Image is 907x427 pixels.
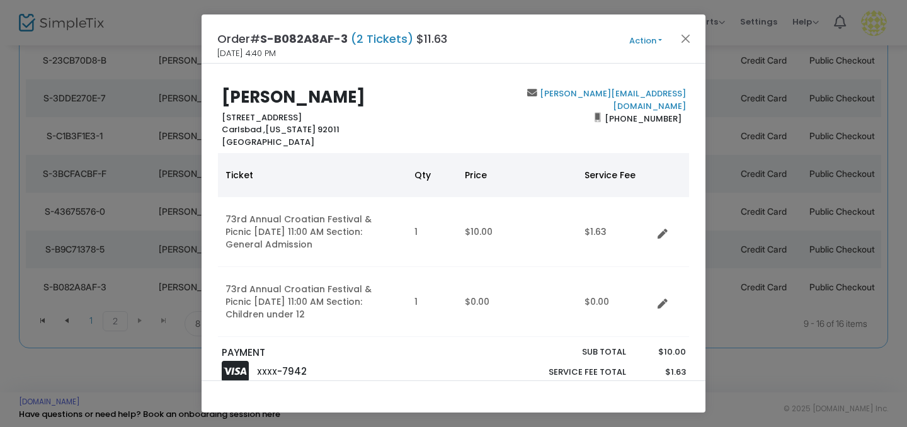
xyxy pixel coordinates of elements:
div: Data table [218,153,689,337]
p: Sub total [519,346,626,358]
h4: Order# $11.63 [217,30,447,47]
button: Close [678,30,694,47]
span: [DATE] 4:40 PM [217,47,276,60]
span: XXXX [257,367,277,377]
p: PAYMENT [222,346,448,360]
button: Action [608,34,683,48]
p: Service Fee Total [519,366,626,379]
th: Ticket [218,153,407,197]
td: $0.00 [577,267,653,337]
span: S-B082A8AF-3 [260,31,348,47]
td: 73rd Annual Croatian Festival & Picnic [DATE] 11:00 AM Section: General Admission [218,197,407,267]
td: $1.63 [577,197,653,267]
a: [PERSON_NAME][EMAIL_ADDRESS][DOMAIN_NAME] [537,88,686,112]
b: [PERSON_NAME] [222,86,365,108]
span: (2 Tickets) [348,31,416,47]
span: -7942 [277,365,307,378]
th: Service Fee [577,153,653,197]
span: Carlsbad , [222,123,265,135]
td: 73rd Annual Croatian Festival & Picnic [DATE] 11:00 AM Section: Children under 12 [218,267,407,337]
th: Price [457,153,577,197]
td: 1 [407,267,457,337]
span: [PHONE_NUMBER] [601,108,686,128]
td: $10.00 [457,197,577,267]
th: Qty [407,153,457,197]
p: $10.00 [638,346,685,358]
b: [STREET_ADDRESS] [US_STATE] 92011 [GEOGRAPHIC_DATA] [222,111,339,148]
td: 1 [407,197,457,267]
p: $1.63 [638,366,685,379]
td: $0.00 [457,267,577,337]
